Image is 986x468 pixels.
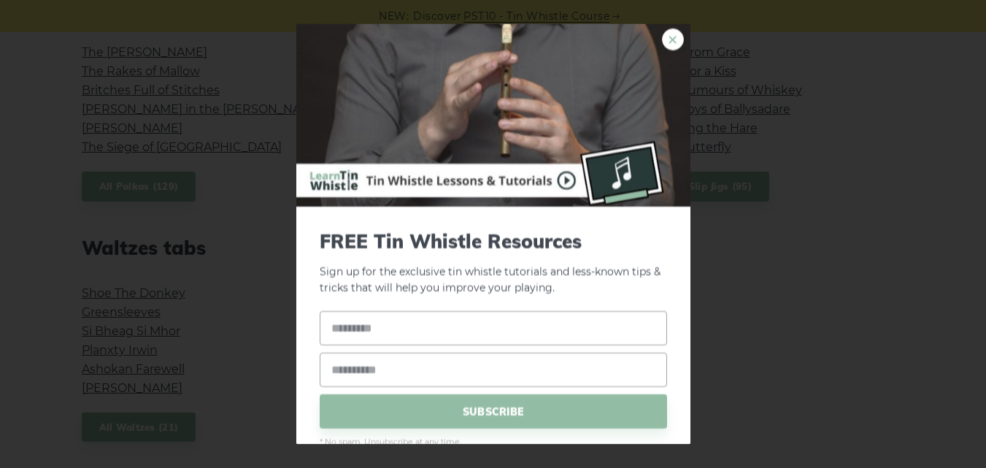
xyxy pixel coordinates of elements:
[320,229,667,252] span: FREE Tin Whistle Resources
[320,229,667,296] p: Sign up for the exclusive tin whistle tutorials and less-known tips & tricks that will help you i...
[320,394,667,429] span: SUBSCRIBE
[662,28,684,50] a: ×
[320,436,667,449] span: * No spam. Unsubscribe at any time.
[296,23,690,206] img: Tin Whistle Buying Guide Preview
